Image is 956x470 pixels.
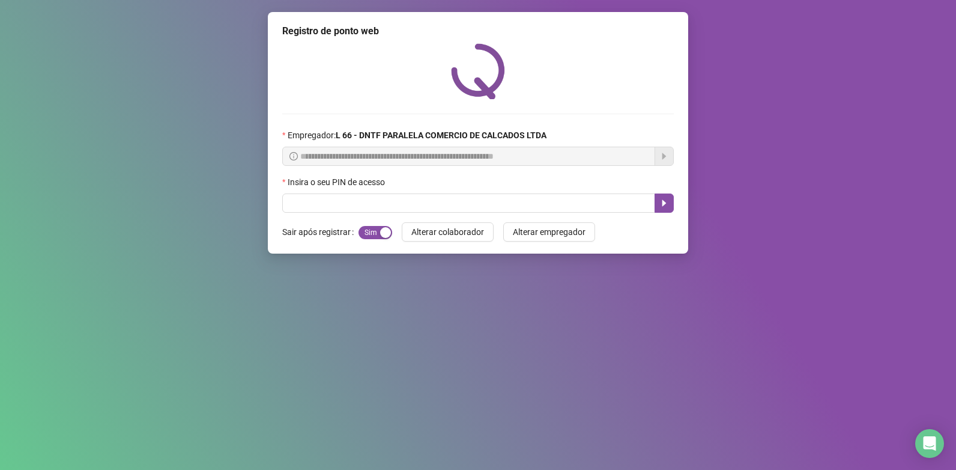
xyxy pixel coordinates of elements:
[402,222,494,242] button: Alterar colaborador
[513,225,585,239] span: Alterar empregador
[503,222,595,242] button: Alterar empregador
[288,129,546,142] span: Empregador :
[282,24,674,38] div: Registro de ponto web
[336,130,546,140] strong: L 66 - DNTF PARALELA COMERCIO DE CALCADOS LTDA
[289,152,298,160] span: info-circle
[915,429,944,458] div: Open Intercom Messenger
[411,225,484,239] span: Alterar colaborador
[451,43,505,99] img: QRPoint
[659,198,669,208] span: caret-right
[282,222,358,242] label: Sair após registrar
[282,175,393,189] label: Insira o seu PIN de acesso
